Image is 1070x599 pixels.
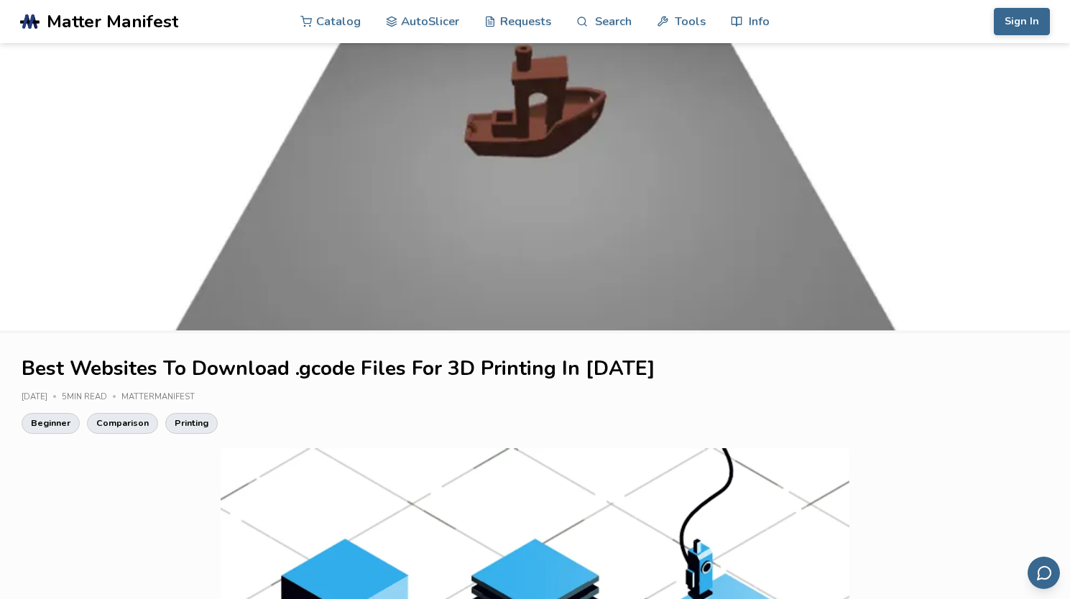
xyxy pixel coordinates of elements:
[22,413,80,433] a: Beginner
[121,393,205,402] div: MatterManifest
[22,393,62,402] div: [DATE]
[62,393,121,402] div: 5 min read
[994,8,1050,35] button: Sign In
[22,358,1048,380] h1: Best Websites To Download .gcode Files For 3D Printing In [DATE]
[165,413,218,433] a: Printing
[87,413,158,433] a: Comparison
[1028,557,1060,589] button: Send feedback via email
[47,11,178,32] span: Matter Manifest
